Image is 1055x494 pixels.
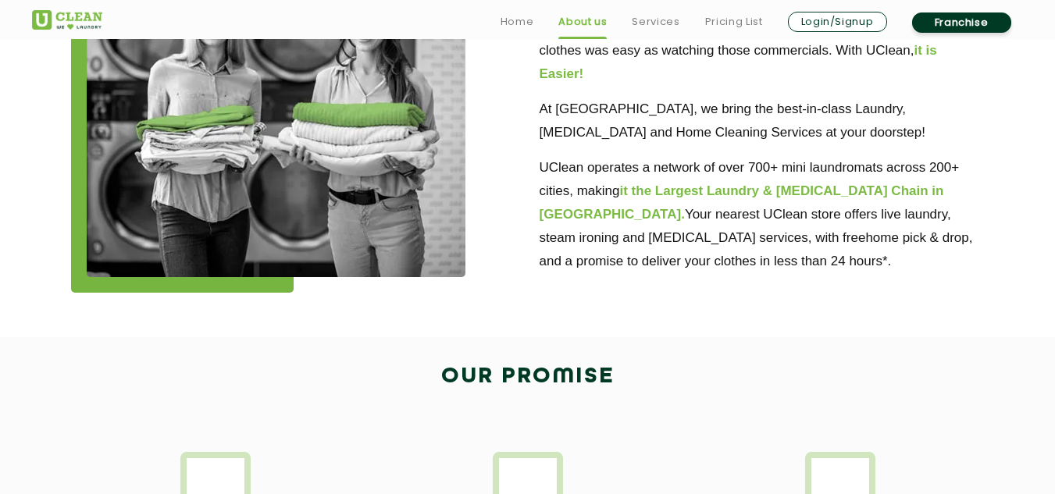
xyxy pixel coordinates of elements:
b: it the Largest Laundry & [MEDICAL_DATA] Chain in [GEOGRAPHIC_DATA]. [540,183,944,222]
p: UClean operates a network of over 700+ mini laundromats across 200+ cities, making Your nearest U... [540,156,985,273]
p: At [GEOGRAPHIC_DATA], we bring the best-in-class Laundry, [MEDICAL_DATA] and Home Cleaning Servic... [540,98,985,144]
img: UClean Laundry and Dry Cleaning [32,10,102,30]
a: Home [501,12,534,31]
a: Franchise [912,12,1011,33]
a: Services [632,12,679,31]
a: About us [558,12,607,31]
a: Login/Signup [788,12,887,32]
a: Pricing List [705,12,763,31]
h2: Our Promise [32,358,1024,396]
